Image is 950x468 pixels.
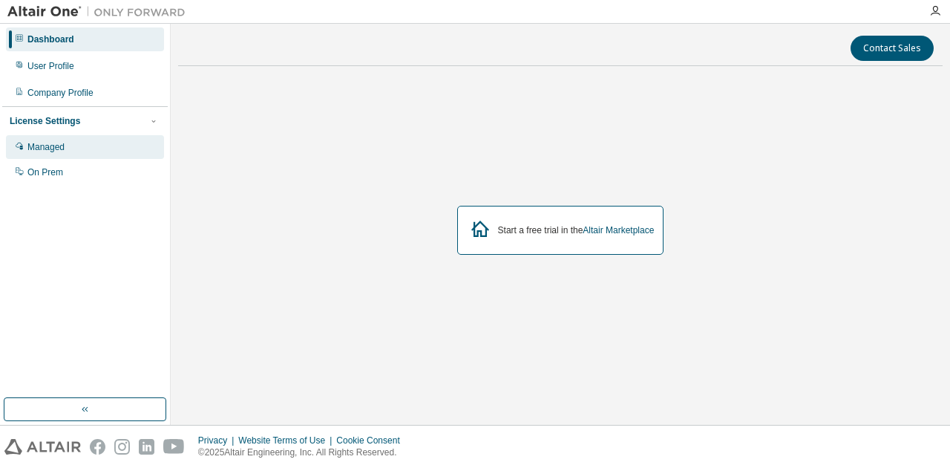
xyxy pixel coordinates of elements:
[198,446,409,459] p: © 2025 Altair Engineering, Inc. All Rights Reserved.
[139,439,154,455] img: linkedin.svg
[90,439,105,455] img: facebook.svg
[163,439,185,455] img: youtube.svg
[27,87,94,99] div: Company Profile
[238,435,336,446] div: Website Terms of Use
[27,60,74,72] div: User Profile
[27,33,74,45] div: Dashboard
[27,141,65,153] div: Managed
[7,4,193,19] img: Altair One
[10,115,80,127] div: License Settings
[4,439,81,455] img: altair_logo.svg
[336,435,408,446] div: Cookie Consent
[198,435,238,446] div: Privacy
[851,36,934,61] button: Contact Sales
[27,166,63,178] div: On Prem
[114,439,130,455] img: instagram.svg
[498,224,655,236] div: Start a free trial in the
[583,225,654,235] a: Altair Marketplace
